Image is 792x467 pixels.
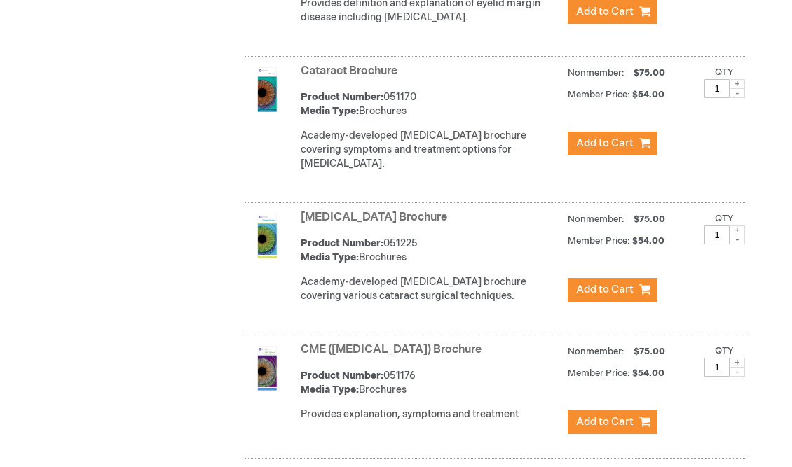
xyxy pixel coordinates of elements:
a: Cataract Brochure [301,64,397,78]
span: Add to Cart [576,137,634,150]
span: Add to Cart [576,5,634,18]
span: $54.00 [632,89,667,100]
input: Qty [704,358,730,377]
img: CME (Cystoid Macular Edema) Brochure [245,346,289,391]
a: [MEDICAL_DATA] Brochure [301,211,447,224]
button: Add to Cart [568,132,657,155]
strong: Media Type: [301,384,359,396]
span: Add to Cart [576,283,634,296]
strong: Product Number: [301,91,383,103]
span: $75.00 [631,346,667,357]
div: 051176 Brochures [301,369,561,397]
span: $75.00 [631,67,667,78]
span: Add to Cart [576,415,634,428]
input: Qty [704,225,730,244]
div: Provides explanation, symptoms and treatment [301,407,561,421]
strong: Media Type: [301,251,359,263]
button: Add to Cart [568,410,657,434]
a: CME ([MEDICAL_DATA]) Brochure [301,343,482,356]
strong: Product Number: [301,370,383,382]
span: $54.00 [632,368,667,379]
strong: Member Price: [568,89,630,100]
div: 051225 Brochures [301,237,561,265]
strong: Nonmember: [568,64,624,82]
strong: Member Price: [568,235,630,246]
strong: Nonmember: [568,211,624,228]
div: 051170 Brochures [301,90,561,118]
img: Cataract Brochure [245,67,289,112]
p: Academy-developed [MEDICAL_DATA] brochure covering symptoms and treatment options for [MEDICAL_DA... [301,129,561,171]
span: $75.00 [631,214,667,225]
strong: Media Type: [301,105,359,117]
strong: Product Number: [301,237,383,249]
label: Qty [715,345,734,356]
strong: Member Price: [568,368,630,379]
img: Cataract Surgery Brochure [245,214,289,258]
label: Qty [715,213,734,224]
div: Academy-developed [MEDICAL_DATA] brochure covering various cataract surgical techniques. [301,275,561,303]
strong: Nonmember: [568,343,624,361]
input: Qty [704,79,730,98]
label: Qty [715,67,734,78]
span: $54.00 [632,235,667,246]
button: Add to Cart [568,278,657,302]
